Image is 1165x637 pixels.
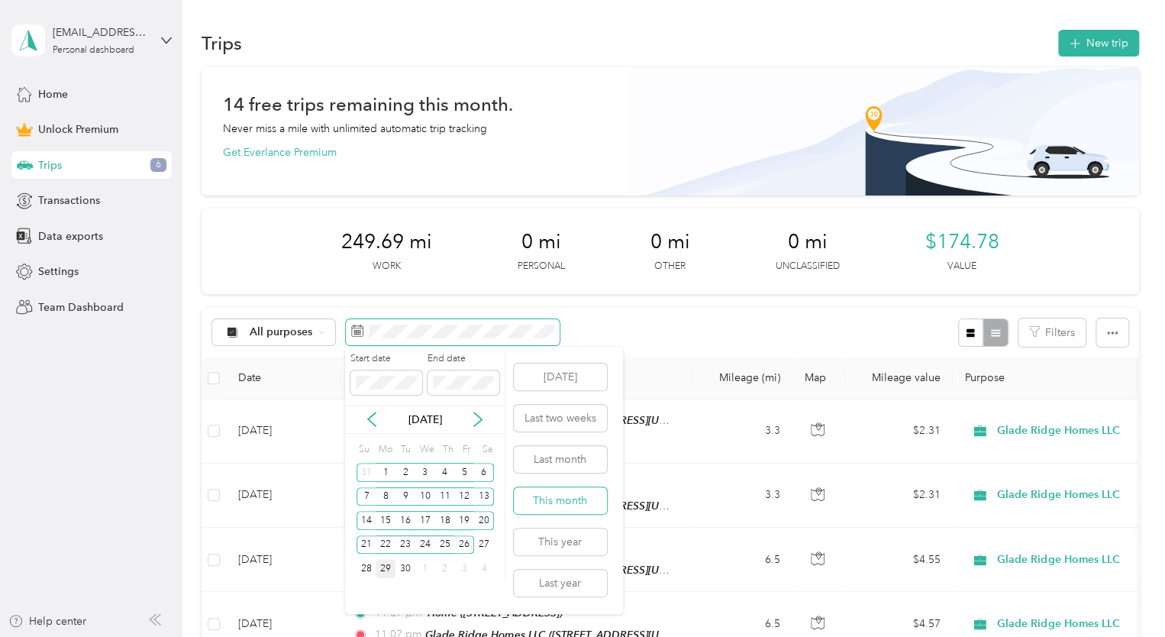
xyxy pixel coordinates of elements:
[792,357,846,399] th: Map
[521,230,561,254] span: 0 mi
[357,511,376,530] div: 14
[628,67,1139,196] img: Banner
[357,487,376,506] div: 7
[997,551,1137,568] span: Glade Ridge Homes LLC
[435,487,455,506] div: 11
[435,463,455,482] div: 4
[350,352,422,366] label: Start date
[395,559,415,578] div: 30
[38,121,118,137] span: Unlock Premium
[692,357,792,399] th: Mileage (mi)
[514,405,607,432] button: Last two weeks
[223,96,513,112] h1: 14 free trips remaining this month.
[474,511,494,530] div: 20
[8,613,86,629] button: Help center
[435,559,455,578] div: 2
[654,260,686,273] p: Other
[223,144,337,160] button: Get Everlance Premium
[514,529,607,555] button: This year
[393,412,457,428] p: [DATE]
[428,352,499,366] label: End date
[376,535,395,555] div: 22
[460,439,474,461] div: Fr
[997,616,1137,632] span: Glade Ridge Homes LLC
[474,487,494,506] div: 13
[435,511,455,530] div: 18
[415,559,435,578] div: 1
[1079,551,1165,637] iframe: Everlance-gr Chat Button Frame
[376,559,395,578] div: 29
[454,535,474,555] div: 26
[514,570,607,597] button: Last year
[395,463,415,482] div: 2
[454,463,474,482] div: 5
[418,439,435,461] div: We
[692,399,792,464] td: 3.3
[38,157,62,173] span: Trips
[415,511,435,530] div: 17
[415,463,435,482] div: 3
[373,260,401,273] p: Work
[650,230,690,254] span: 0 mi
[454,559,474,578] div: 3
[357,439,371,461] div: Su
[398,439,412,461] div: Tu
[38,86,68,102] span: Home
[38,228,103,244] span: Data exports
[997,487,1137,503] span: Glade Ridge Homes LLC
[518,260,565,273] p: Personal
[357,559,376,578] div: 28
[53,46,134,55] div: Personal dashboard
[226,528,340,592] td: [DATE]
[454,487,474,506] div: 12
[997,422,1137,439] span: Glade Ridge Homes LLC
[846,464,953,528] td: $2.31
[202,35,242,51] h1: Trips
[250,327,313,338] span: All purposes
[226,464,340,528] td: [DATE]
[435,535,455,555] div: 25
[692,464,792,528] td: 3.3
[376,511,395,530] div: 15
[846,399,953,464] td: $2.31
[376,439,393,461] div: Mo
[514,487,607,514] button: This month
[1018,318,1086,347] button: Filters
[38,192,100,209] span: Transactions
[395,511,415,530] div: 16
[846,357,953,399] th: Mileage value
[846,528,953,592] td: $4.55
[514,446,607,473] button: Last month
[53,24,148,40] div: [EMAIL_ADDRESS][DOMAIN_NAME]
[692,528,792,592] td: 6.5
[474,463,494,482] div: 6
[454,511,474,530] div: 19
[357,535,376,555] div: 21
[376,463,395,482] div: 1
[474,559,494,578] div: 4
[226,357,340,399] th: Date
[341,230,432,254] span: 249.69 mi
[226,399,340,464] td: [DATE]
[440,439,454,461] div: Th
[776,260,840,273] p: Unclassified
[223,121,487,137] p: Never miss a mile with unlimited automatic trip tracking
[479,439,494,461] div: Sa
[947,260,976,273] p: Value
[357,463,376,482] div: 31
[474,535,494,555] div: 27
[340,357,692,399] th: Locations
[395,487,415,506] div: 9
[788,230,828,254] span: 0 mi
[1058,30,1139,57] button: New trip
[38,264,79,280] span: Settings
[38,299,124,315] span: Team Dashboard
[395,535,415,555] div: 23
[376,487,395,506] div: 8
[514,364,607,390] button: [DATE]
[415,535,435,555] div: 24
[415,487,435,506] div: 10
[150,158,166,172] span: 6
[925,230,999,254] span: $174.78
